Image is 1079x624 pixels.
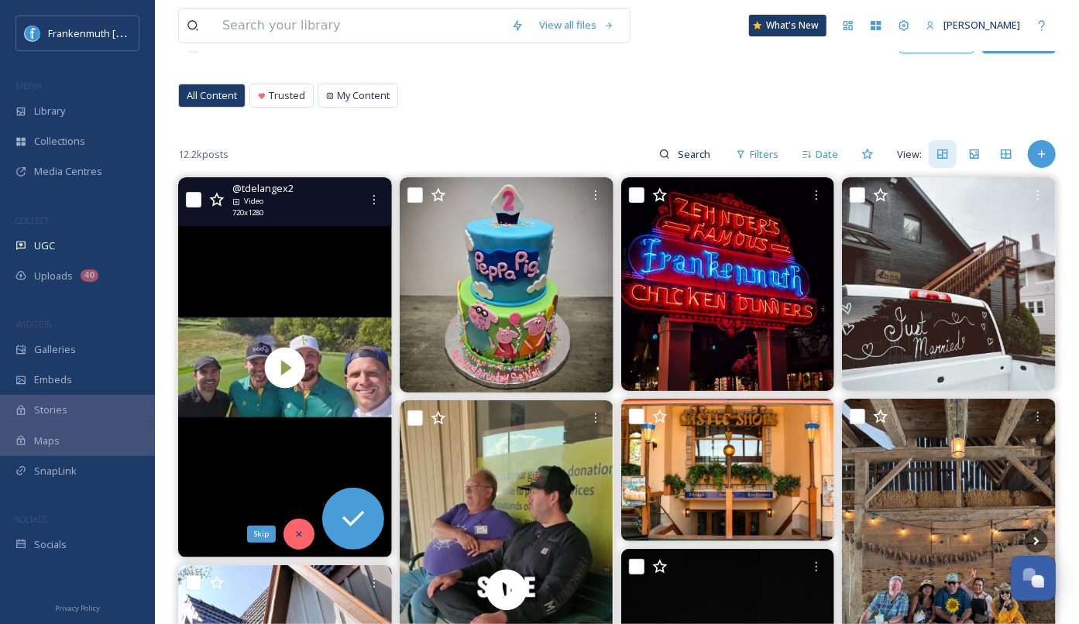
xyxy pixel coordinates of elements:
[81,269,98,282] div: 40
[1011,556,1056,601] button: Open Chat
[943,18,1020,32] span: [PERSON_NAME]
[232,181,294,196] span: @ tdelangex2
[34,434,60,448] span: Maps
[232,207,263,218] span: 720 x 1280
[34,342,76,357] span: Galleries
[34,238,55,253] span: UGC
[187,88,237,103] span: All Content
[531,10,622,40] a: View all files
[34,464,77,478] span: SnapLink
[897,147,922,162] span: View:
[34,403,67,417] span: Stories
[34,269,73,283] span: Uploads
[621,399,835,541] img: #photography #frankenmuth #bavarianinn
[34,372,72,387] span: Embeds
[15,513,46,525] span: SOCIALS
[842,177,1056,391] img: Simple scene, big new chapter. 💕🥂💍 We're so honored to host you on your monumental weekend- congr...
[670,139,720,170] input: Search
[48,26,165,40] span: Frankenmuth [US_STATE]
[750,147,778,162] span: Filters
[337,88,390,103] span: My Content
[178,177,392,557] img: thumbnail
[816,147,838,162] span: Date
[918,10,1028,40] a: [PERSON_NAME]
[15,318,51,330] span: WIDGETS
[247,526,276,543] div: Skip
[55,598,100,616] a: Privacy Policy
[25,26,40,41] img: Social%20Media%20PFP%202025.jpg
[34,537,67,552] span: Socials
[621,177,835,391] img: #frankenmuth - IYKYK
[34,104,65,118] span: Library
[400,177,613,393] img: This Peppa cake is soo fun... especially once additional toy characters are added on this cake 🤩 ...
[178,147,229,162] span: 12.2k posts
[55,603,100,613] span: Privacy Policy
[178,177,392,557] video: Thankful for a beautiful day celebrating my brother’s 40th thefortressgolf ⛳️🙏 figtreegolf . . #4...
[269,88,305,103] span: Trusted
[215,9,503,43] input: Search your library
[244,196,263,207] span: Video
[34,164,102,179] span: Media Centres
[15,80,43,91] span: MEDIA
[34,134,85,149] span: Collections
[15,214,49,226] span: COLLECT
[749,15,826,36] a: What's New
